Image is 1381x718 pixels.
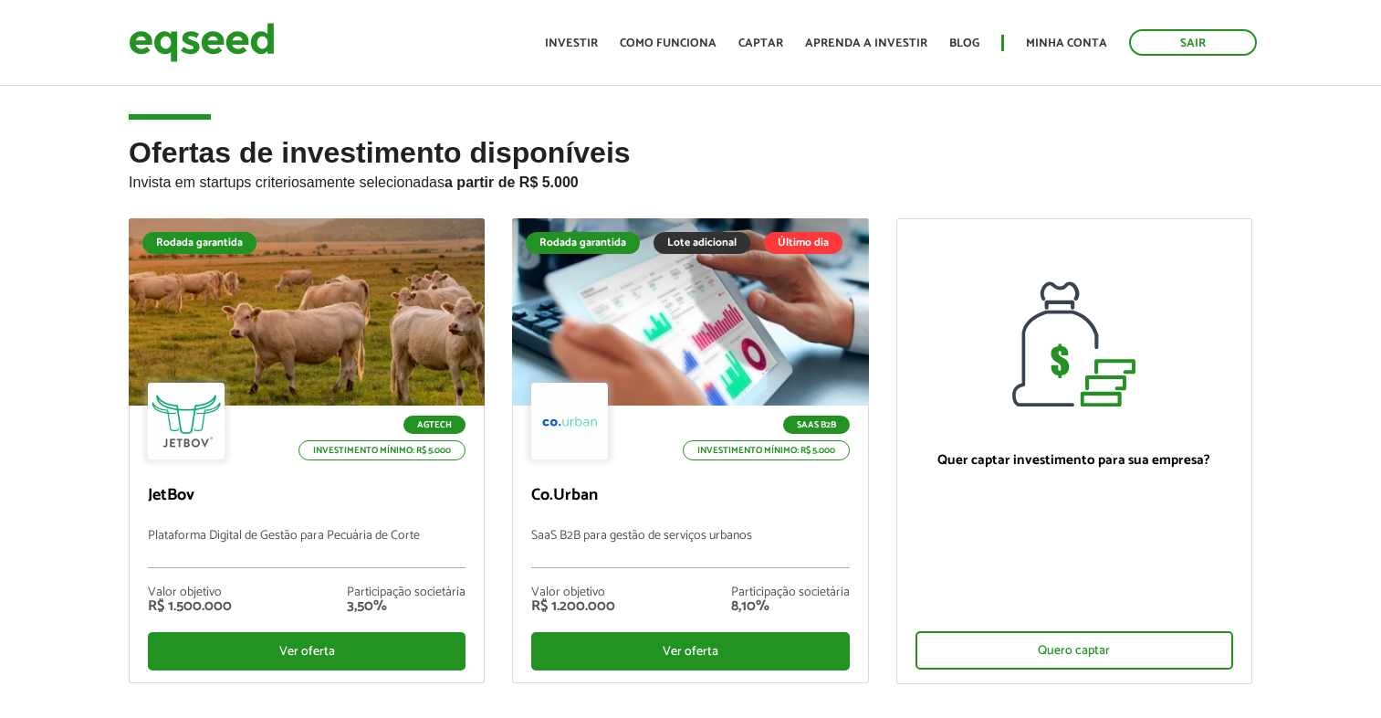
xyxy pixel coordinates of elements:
[129,169,1252,191] p: Invista em startups criteriosamente selecionadas
[526,232,640,254] div: Rodada garantida
[148,586,232,599] div: Valor objetivo
[298,440,466,460] p: Investimento mínimo: R$ 5.000
[531,632,849,670] div: Ver oferta
[531,529,849,568] p: SaaS B2B para gestão de serviços urbanos
[783,416,850,434] p: SaaS B2B
[654,232,750,254] div: Lote adicional
[1129,29,1257,56] a: Sair
[148,486,466,506] p: JetBov
[731,586,850,599] div: Participação societária
[620,37,717,49] a: Como funciona
[129,137,1252,218] h2: Ofertas de investimento disponíveis
[545,37,598,49] a: Investir
[1026,37,1107,49] a: Minha conta
[148,529,466,568] p: Plataforma Digital de Gestão para Pecuária de Corte
[129,18,275,67] img: EqSeed
[531,586,615,599] div: Valor objetivo
[949,37,979,49] a: Blog
[129,218,485,683] a: Rodada garantida Agtech Investimento mínimo: R$ 5.000 JetBov Plataforma Digital de Gestão para Pe...
[915,631,1233,670] div: Quero captar
[148,632,466,670] div: Ver oferta
[531,599,615,614] div: R$ 1.200.000
[403,416,466,434] p: Agtech
[805,37,927,49] a: Aprenda a investir
[142,232,256,254] div: Rodada garantida
[347,586,466,599] div: Participação societária
[731,599,850,614] div: 8,10%
[683,440,850,460] p: Investimento mínimo: R$ 5.000
[148,599,232,614] div: R$ 1.500.000
[531,486,849,506] p: Co.Urban
[347,599,466,614] div: 3,50%
[915,452,1233,469] p: Quer captar investimento para sua empresa?
[896,218,1252,684] a: Quer captar investimento para sua empresa? Quero captar
[764,232,842,254] div: Último dia
[738,37,783,49] a: Captar
[512,218,868,683] a: Rodada garantida Lote adicional Último dia SaaS B2B Investimento mínimo: R$ 5.000 Co.Urban SaaS B...
[445,174,579,190] strong: a partir de R$ 5.000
